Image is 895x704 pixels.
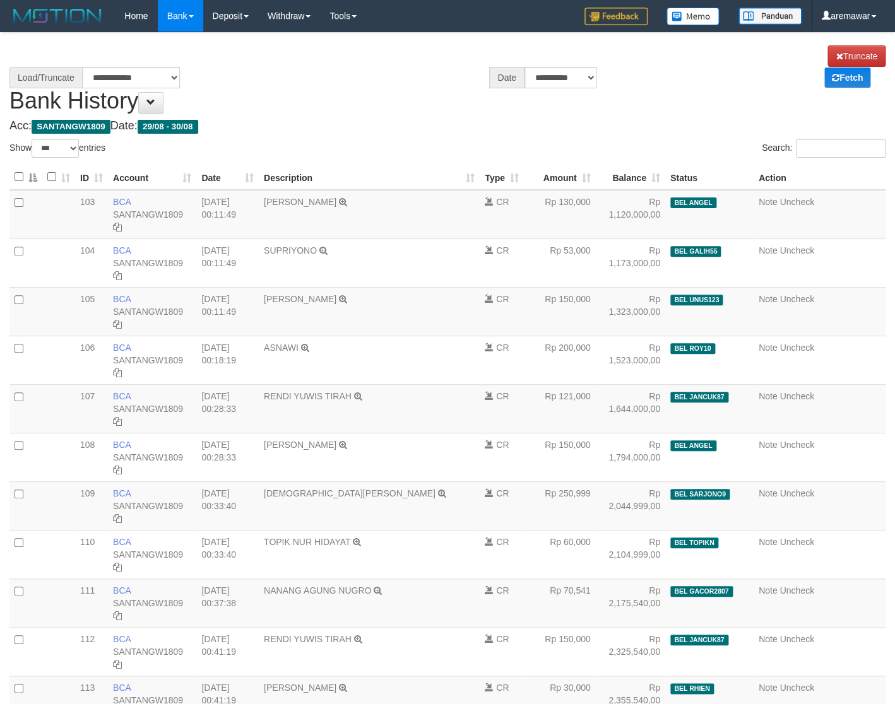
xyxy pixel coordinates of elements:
td: [DATE] 00:37:38 [196,578,259,627]
th: Action [754,165,886,190]
span: CR [496,488,509,498]
span: 106 [80,343,95,353]
span: BEL RHIEN [670,683,714,694]
td: Rp 53,000 [524,238,595,287]
td: Rp 130,000 [524,190,595,239]
a: Uncheck [779,585,814,595]
td: [DATE] 00:11:49 [196,238,259,287]
th: : activate to sort column ascending [42,165,75,190]
span: CR [496,391,509,401]
img: Button%20Memo.svg [667,8,720,25]
span: CR [496,294,509,304]
td: Rp 2,044,999,00 [595,481,665,530]
td: Rp 1,120,000,00 [595,190,665,239]
img: panduan.png [738,8,802,25]
a: Uncheck [779,294,814,304]
span: BCA [113,634,131,644]
a: Copy SANTANGW1809 to clipboard [113,416,122,426]
a: Copy SANTANGW1809 to clipboard [113,562,122,572]
td: [DATE] 00:41:19 [196,627,259,676]
a: Uncheck [779,343,814,353]
th: Status [665,165,754,190]
span: BCA [113,245,131,255]
a: [DEMOGRAPHIC_DATA][PERSON_NAME] [264,488,436,498]
a: Note [759,294,778,304]
th: Type: activate to sort column ascending [480,165,524,190]
a: Note [759,391,778,401]
th: ID: activate to sort column ascending [75,165,108,190]
a: Uncheck [779,537,814,547]
span: CR [496,197,509,207]
a: Uncheck [779,391,814,401]
span: CR [496,585,509,595]
a: Note [759,488,778,498]
a: SANTANGW1809 [113,307,183,317]
a: Uncheck [779,634,814,644]
th: Date: activate to sort column ascending [196,165,259,190]
span: SANTANGW1809 [32,120,110,134]
a: [PERSON_NAME] [264,440,336,450]
h1: Bank History [9,45,886,114]
td: Rp 60,000 [524,530,595,578]
a: SANTANGW1809 [113,452,183,462]
td: [DATE] 00:28:33 [196,384,259,433]
span: 104 [80,245,95,255]
th: Account: activate to sort column ascending [108,165,196,190]
span: BEL GALIH55 [670,246,721,257]
span: CR [496,440,509,450]
span: BCA [113,343,131,353]
span: 108 [80,440,95,450]
td: Rp 2,104,999,00 [595,530,665,578]
a: Copy SANTANGW1809 to clipboard [113,465,122,475]
td: Rp 200,000 [524,336,595,384]
td: Rp 1,794,000,00 [595,433,665,481]
a: Uncheck [779,197,814,207]
a: Copy SANTANGW1809 to clipboard [113,513,122,524]
span: BCA [113,197,131,207]
a: Copy SANTANGW1809 to clipboard [113,659,122,669]
th: Amount: activate to sort column ascending [524,165,595,190]
a: ASNAWI [264,343,299,353]
a: Truncate [827,45,886,67]
a: Uncheck [779,488,814,498]
span: BCA [113,294,131,304]
span: CR [496,537,509,547]
span: 103 [80,197,95,207]
td: [DATE] 00:11:49 [196,287,259,336]
span: 111 [80,585,95,595]
label: Search: [762,139,886,158]
td: Rp 250,999 [524,481,595,530]
span: BEL UNUS123 [670,295,723,305]
span: BCA [113,683,131,693]
a: Uncheck [779,683,814,693]
a: SANTANGW1809 [113,549,183,560]
span: 113 [80,683,95,693]
a: Note [759,537,778,547]
span: BEL TOPIKN [670,537,718,548]
span: BEL ROY10 [670,343,715,354]
td: Rp 2,175,540,00 [595,578,665,627]
span: BEL GACOR2807 [670,586,733,597]
a: SUPRIYONO [264,245,317,255]
td: Rp 1,173,000,00 [595,238,665,287]
span: 29/08 - 30/08 [138,120,198,134]
a: RENDI YUWIS TIRAH [264,634,352,644]
span: BEL SARJONO9 [670,489,730,500]
span: BCA [113,585,131,595]
a: [PERSON_NAME] [264,683,336,693]
td: [DATE] 00:18:19 [196,336,259,384]
span: BEL JANCUK87 [670,392,728,402]
input: Search: [796,139,886,158]
td: Rp 150,000 [524,627,595,676]
label: Show entries [9,139,105,158]
td: [DATE] 00:33:40 [196,481,259,530]
a: Note [759,245,778,255]
span: BCA [113,537,131,547]
a: Note [759,197,778,207]
span: CR [496,343,509,353]
a: SANTANGW1809 [113,501,183,511]
a: Uncheck [779,245,814,255]
td: [DATE] 00:28:33 [196,433,259,481]
span: 112 [80,634,95,644]
a: SANTANGW1809 [113,404,183,414]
